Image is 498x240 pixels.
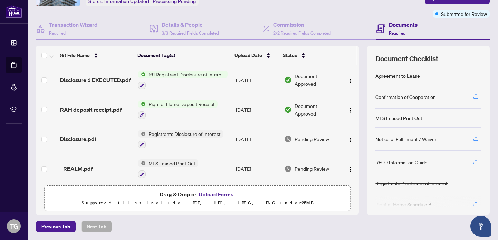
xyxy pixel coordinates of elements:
[295,102,339,117] span: Document Approved
[375,179,448,187] div: Registrants Disclosure of Interest
[389,20,418,29] h4: Documents
[135,46,232,65] th: Document Tag(s)
[273,30,331,36] span: 2/2 Required Fields Completed
[284,135,292,143] img: Document Status
[345,133,356,145] button: Logo
[146,100,218,108] span: Right at Home Deposit Receipt
[160,190,236,199] span: Drag & Drop or
[197,190,236,199] button: Upload Forms
[138,130,223,149] button: Status IconRegistrants Disclosure of Interest
[280,46,340,65] th: Status
[284,76,292,84] img: Document Status
[348,137,353,143] img: Logo
[233,154,281,184] td: [DATE]
[375,72,420,80] div: Agreement to Lease
[60,76,131,84] span: Disclosure 1 EXECUTED.pdf
[348,167,353,172] img: Logo
[146,130,223,138] span: Registrants Disclosure of Interest
[60,135,96,143] span: Disclosure.pdf
[138,100,218,119] button: Status IconRight at Home Deposit Receipt
[283,52,297,59] span: Status
[295,165,329,173] span: Pending Review
[138,100,146,108] img: Status Icon
[295,135,329,143] span: Pending Review
[233,65,281,95] td: [DATE]
[375,158,428,166] div: RECO Information Guide
[57,46,135,65] th: (6) File Name
[234,52,262,59] span: Upload Date
[49,199,346,207] p: Supported files include .PDF, .JPG, .JPEG, .PNG under 25 MB
[441,10,487,18] span: Submitted for Review
[233,124,281,154] td: [DATE]
[284,165,292,173] img: Document Status
[138,159,146,167] img: Status Icon
[45,186,350,211] span: Drag & Drop orUpload FormsSupported files include .PDF, .JPG, .JPEG, .PNG under25MB
[375,93,436,101] div: Confirmation of Cooperation
[470,216,491,237] button: Open asap
[375,54,438,64] span: Document Checklist
[375,114,422,122] div: MLS Leased Print Out
[60,52,90,59] span: (6) File Name
[138,159,198,178] button: Status IconMLS Leased Print Out
[389,30,405,36] span: Required
[49,20,98,29] h4: Transaction Wizard
[41,221,70,232] span: Previous Tab
[138,130,146,138] img: Status Icon
[81,221,112,232] button: Next Tab
[345,74,356,85] button: Logo
[375,135,437,143] div: Notice of Fulfillment / Waiver
[49,30,66,36] span: Required
[138,71,228,89] button: Status Icon161 Registrant Disclosure of Interest - Disposition ofProperty
[273,20,331,29] h4: Commission
[60,165,93,173] span: - REALM.pdf
[60,105,122,114] span: RAH deposit receipt.pdf
[348,108,353,113] img: Logo
[295,72,339,87] span: Document Approved
[6,5,22,18] img: logo
[345,104,356,115] button: Logo
[146,159,198,167] span: MLS Leased Print Out
[162,20,219,29] h4: Details & People
[345,163,356,174] button: Logo
[232,46,280,65] th: Upload Date
[348,78,353,84] img: Logo
[146,71,228,78] span: 161 Registrant Disclosure of Interest - Disposition ofProperty
[10,221,18,231] span: TG
[138,71,146,78] img: Status Icon
[284,106,292,113] img: Document Status
[162,30,219,36] span: 3/3 Required Fields Completed
[36,221,76,232] button: Previous Tab
[233,95,281,124] td: [DATE]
